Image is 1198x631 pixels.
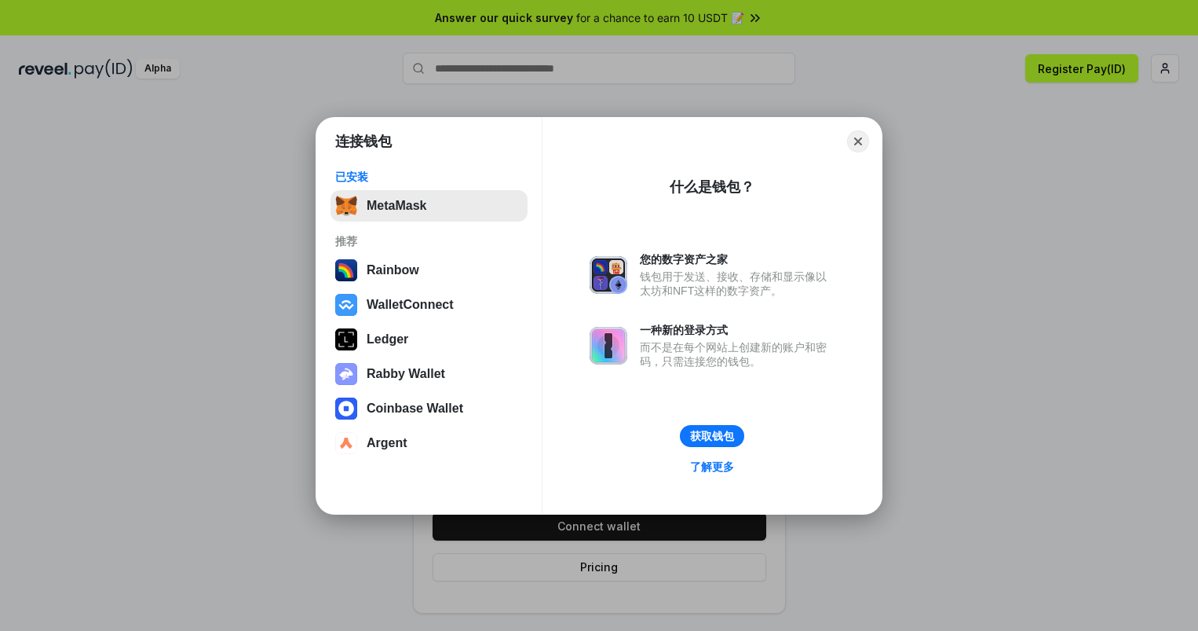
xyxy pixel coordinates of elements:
div: 而不是在每个网站上创建新的账户和密码，只需连接您的钱包。 [640,340,835,369]
div: 一种新的登录方式 [640,323,835,337]
div: 推荐 [335,234,523,248]
button: Coinbase Wallet [331,393,528,424]
div: 了解更多 [690,460,734,474]
button: Close [847,130,869,152]
div: Rabby Wallet [367,367,445,381]
div: Argent [367,436,407,450]
div: 您的数字资产之家 [640,252,835,266]
button: Argent [331,427,528,459]
div: 什么是钱包？ [670,178,754,196]
button: Ledger [331,324,528,355]
button: MetaMask [331,190,528,222]
div: 已安装 [335,170,523,184]
button: 获取钱包 [680,425,744,447]
div: Ledger [367,332,408,347]
div: WalletConnect [367,298,454,312]
img: svg+xml,%3Csvg%20width%3D%2228%22%20height%3D%2228%22%20viewBox%3D%220%200%2028%2028%22%20fill%3D... [335,432,357,454]
button: WalletConnect [331,289,528,321]
img: svg+xml,%3Csvg%20width%3D%2228%22%20height%3D%2228%22%20viewBox%3D%220%200%2028%2028%22%20fill%3D... [335,294,357,316]
img: svg+xml,%3Csvg%20fill%3D%22none%22%20height%3D%2233%22%20viewBox%3D%220%200%2035%2033%22%20width%... [335,195,357,217]
div: Coinbase Wallet [367,402,463,416]
img: svg+xml,%3Csvg%20xmlns%3D%22http%3A%2F%2Fwww.w3.org%2F2000%2Fsvg%22%20fill%3D%22none%22%20viewBox... [335,363,357,385]
img: svg+xml,%3Csvg%20xmlns%3D%22http%3A%2F%2Fwww.w3.org%2F2000%2Fsvg%22%20fill%3D%22none%22%20viewBox... [590,256,627,294]
img: svg+xml,%3Csvg%20xmlns%3D%22http%3A%2F%2Fwww.w3.org%2F2000%2Fsvg%22%20fill%3D%22none%22%20viewBox... [590,327,627,365]
img: svg+xml,%3Csvg%20xmlns%3D%22http%3A%2F%2Fwww.w3.org%2F2000%2Fsvg%22%20width%3D%2228%22%20height%3... [335,328,357,350]
button: Rainbow [331,255,528,286]
div: Rainbow [367,263,419,277]
div: 获取钱包 [690,429,734,443]
div: MetaMask [367,199,426,213]
img: svg+xml,%3Csvg%20width%3D%22120%22%20height%3D%22120%22%20viewBox%3D%220%200%20120%20120%22%20fil... [335,259,357,281]
a: 了解更多 [681,457,743,477]
div: 钱包用于发送、接收、存储和显示像以太坊和NFT这样的数字资产。 [640,270,835,298]
button: Rabby Wallet [331,358,528,390]
img: svg+xml,%3Csvg%20width%3D%2228%22%20height%3D%2228%22%20viewBox%3D%220%200%2028%2028%22%20fill%3D... [335,398,357,420]
h1: 连接钱包 [335,132,392,151]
